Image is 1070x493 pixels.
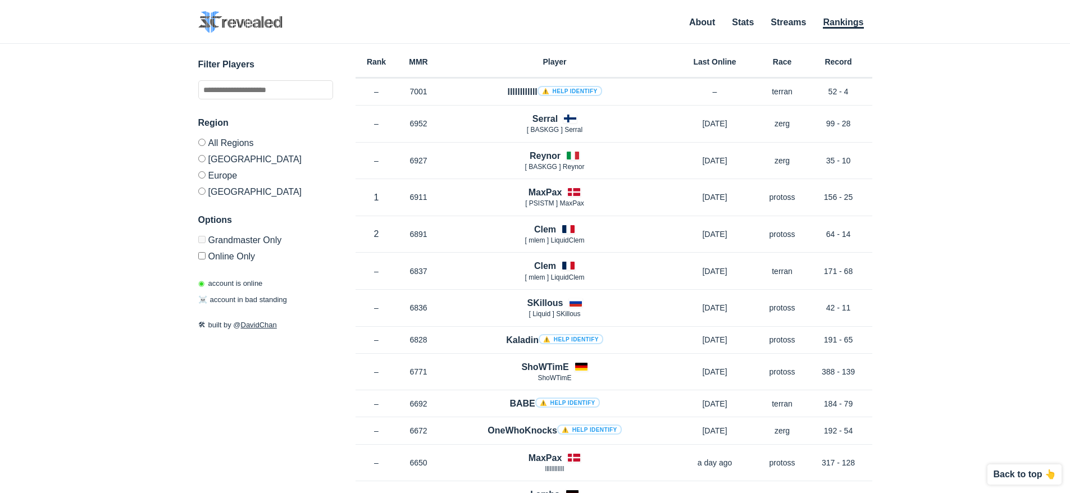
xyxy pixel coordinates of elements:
p: – [356,366,398,377]
h3: Filter Players [198,58,333,71]
h4: MaxPax [529,451,562,464]
p: protoss [760,229,805,240]
p: zerg [760,425,805,436]
img: SC2 Revealed [198,11,283,33]
p: [DATE] [670,334,760,345]
a: Rankings [823,17,863,29]
p: [DATE] [670,191,760,203]
h6: Player [440,58,670,66]
span: ◉ [198,279,204,287]
h4: SKillous [527,296,563,309]
a: Stats [732,17,754,27]
p: 64 - 14 [805,229,872,240]
p: protoss [760,457,805,468]
p: terran [760,398,805,409]
input: Europe [198,171,206,179]
p: 6771 [398,366,440,377]
p: – [356,266,398,277]
p: 6911 [398,191,440,203]
p: 7001 [398,86,440,97]
input: Grandmaster Only [198,236,206,243]
label: Europe [198,167,333,183]
span: [ mlem ] LiquidClem [525,273,584,281]
p: terran [760,266,805,277]
p: [DATE] [670,425,760,436]
p: 184 - 79 [805,398,872,409]
p: Back to top 👆 [993,470,1056,479]
a: ⚠️ Help identify [557,424,622,435]
p: – [356,86,398,97]
span: ☠️ [198,295,207,304]
p: 156 - 25 [805,191,872,203]
p: 171 - 68 [805,266,872,277]
p: zerg [760,155,805,166]
h6: Last Online [670,58,760,66]
p: 6828 [398,334,440,345]
p: account is online [198,278,263,289]
p: 6692 [398,398,440,409]
h4: BABE [509,397,599,410]
a: ⚠️ Help identify [535,398,600,408]
p: [DATE] [670,155,760,166]
span: ShoWTimE [538,374,571,382]
p: 99 - 28 [805,118,872,129]
input: [GEOGRAPHIC_DATA] [198,188,206,195]
h4: Clem [534,259,556,272]
p: 6952 [398,118,440,129]
input: Online Only [198,252,206,259]
p: – [356,118,398,129]
p: 191 - 65 [805,334,872,345]
label: [GEOGRAPHIC_DATA] [198,183,333,197]
label: [GEOGRAPHIC_DATA] [198,150,333,167]
p: [DATE] [670,366,760,377]
h4: Kaladin [506,334,603,346]
p: protoss [760,191,805,203]
h4: Serral [532,112,558,125]
p: 6650 [398,457,440,468]
h6: MMR [398,58,440,66]
h4: ShoWTimE [521,360,568,373]
span: [ Lіquіd ] SKillous [529,310,580,318]
p: account in bad standing [198,294,287,305]
span: lllIlllIllIl [545,465,564,473]
p: – [356,425,398,436]
h3: Options [198,213,333,227]
a: ⚠️ Help identify [538,86,602,96]
input: All Regions [198,139,206,146]
h4: Reynor [530,149,561,162]
h6: Rank [356,58,398,66]
a: Streams [771,17,806,27]
span: [ PSISTM ] MaxPax [525,199,584,207]
p: 6836 [398,302,440,313]
h4: OneWhoKnocks [488,424,621,437]
p: protoss [760,302,805,313]
h4: llllllllllll [507,85,602,98]
h6: Record [805,58,872,66]
p: [DATE] [670,229,760,240]
p: 317 - 128 [805,457,872,468]
label: Only show accounts currently laddering [198,248,333,261]
p: 35 - 10 [805,155,872,166]
p: [DATE] [670,266,760,277]
span: 🛠 [198,321,206,329]
label: All Regions [198,139,333,150]
a: DavidChan [241,321,277,329]
a: ⚠️ Help identify [539,334,603,344]
p: a day ago [670,457,760,468]
p: zerg [760,118,805,129]
p: – [356,398,398,409]
p: terran [760,86,805,97]
p: [DATE] [670,398,760,409]
p: 1 [356,191,398,204]
h4: Clem [534,223,556,236]
p: 388 - 139 [805,366,872,377]
p: 2 [356,227,398,240]
span: [ BASKGG ] Reynor [525,163,584,171]
p: – [356,334,398,345]
p: 42 - 11 [805,302,872,313]
p: 6891 [398,229,440,240]
p: – [670,86,760,97]
p: [DATE] [670,118,760,129]
p: [DATE] [670,302,760,313]
a: About [689,17,715,27]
